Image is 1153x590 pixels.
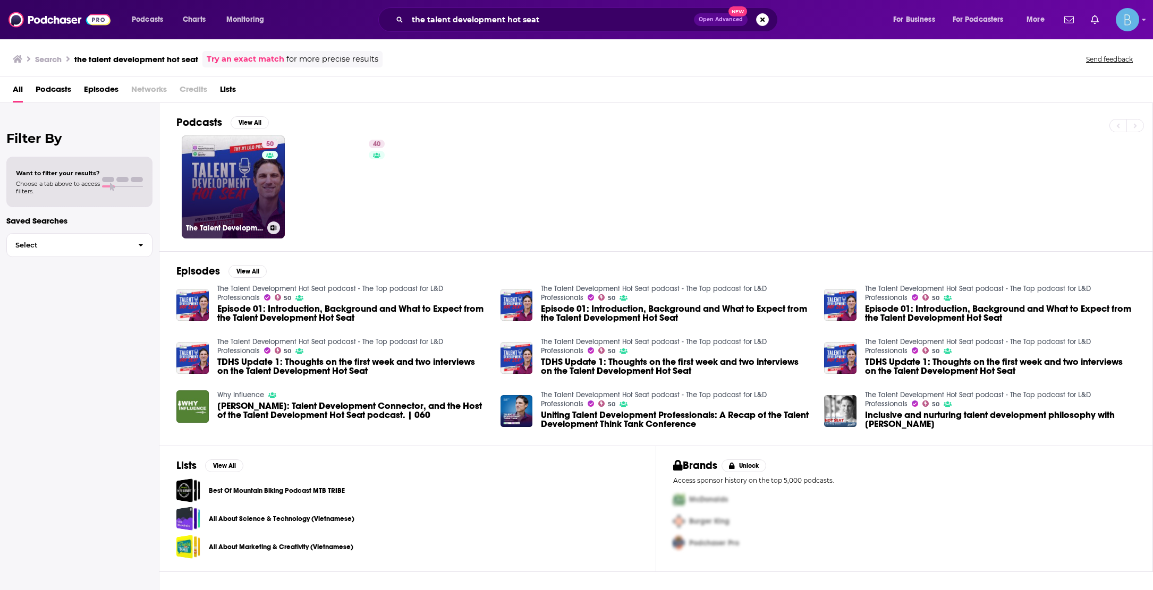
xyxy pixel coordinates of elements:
[217,357,488,375] a: TDHS Update 1: Thoughts on the first week and two interviews on the Talent Development Hot Seat
[284,296,291,301] span: 50
[209,513,354,525] a: All About Science & Technology (Vietnamese)
[124,11,177,28] button: open menu
[220,81,236,102] a: Lists
[217,304,488,322] a: Episode 01: Introduction, Background and What to Expect from the Talent Development Hot Seat
[7,242,130,249] span: Select
[205,459,243,472] button: View All
[231,116,269,129] button: View All
[501,395,533,427] img: Uniting Talent Development Professionals: A Recap of the Talent Development Think Tank Conference
[289,135,392,238] a: 40
[922,294,939,301] a: 50
[824,342,857,374] img: TDHS Update 1: Thoughts on the first week and two interviews on the Talent Development Hot Seat
[131,81,167,102] span: Networks
[1087,11,1103,29] a: Show notifications dropdown
[176,507,200,531] span: All About Science & Technology (Vietnamese)
[408,11,694,28] input: Search podcasts, credits, & more...
[598,347,615,354] a: 50
[689,517,730,526] span: Burger King
[186,224,263,233] h3: The Talent Development Hot Seat podcast - The Top podcast for L&D Professionals
[182,135,285,238] a: 50The Talent Development Hot Seat podcast - The Top podcast for L&D Professionals
[176,478,200,502] a: Best Of Mountain Biking Podcast MTB TRIBE
[275,294,292,301] a: 50
[865,357,1135,375] a: TDHS Update 1: Thoughts on the first week and two interviews on the Talent Development Hot Seat
[865,411,1135,429] span: Inclusive and nurturing talent development philosophy with [PERSON_NAME]
[608,349,615,354] span: 50
[176,459,243,472] a: ListsView All
[13,81,23,102] a: All
[36,81,71,102] span: Podcasts
[219,11,278,28] button: open menu
[541,411,811,429] span: Uniting Talent Development Professionals: A Recap of the Talent Development Think Tank Conference
[541,284,767,302] a: The Talent Development Hot Seat podcast - The Top podcast for L&D Professionals
[541,337,767,355] a: The Talent Development Hot Seat podcast - The Top podcast for L&D Professionals
[388,7,788,32] div: Search podcasts, credits, & more...
[176,264,267,278] a: EpisodesView All
[35,54,62,64] h3: Search
[541,304,811,322] span: Episode 01: Introduction, Background and What to Expect from the Talent Development Hot Seat
[9,10,111,30] img: Podchaser - Follow, Share and Rate Podcasts
[369,140,385,148] a: 40
[1116,8,1139,31] img: User Profile
[84,81,118,102] a: Episodes
[275,347,292,354] a: 50
[284,349,291,354] span: 50
[598,294,615,301] a: 50
[262,140,278,148] a: 50
[1027,12,1045,27] span: More
[217,284,443,302] a: The Talent Development Hot Seat podcast - The Top podcast for L&D Professionals
[176,116,222,129] h2: Podcasts
[865,284,1091,302] a: The Talent Development Hot Seat podcast - The Top podcast for L&D Professionals
[824,289,857,321] img: Episode 01: Introduction, Background and What to Expect from the Talent Development Hot Seat
[501,342,533,374] a: TDHS Update 1: Thoughts on the first week and two interviews on the Talent Development Hot Seat
[6,233,152,257] button: Select
[228,265,267,278] button: View All
[226,12,264,27] span: Monitoring
[183,12,206,27] span: Charts
[865,304,1135,322] a: Episode 01: Introduction, Background and What to Expect from the Talent Development Hot Seat
[608,402,615,407] span: 50
[669,532,689,554] img: Third Pro Logo
[176,289,209,321] img: Episode 01: Introduction, Background and What to Expect from the Talent Development Hot Seat
[1083,55,1136,64] button: Send feedback
[16,180,100,195] span: Choose a tab above to access filters.
[207,53,284,65] a: Try an exact match
[1116,8,1139,31] button: Show profile menu
[886,11,948,28] button: open menu
[217,390,264,399] a: Why Influence
[541,357,811,375] a: TDHS Update 1: Thoughts on the first week and two interviews on the Talent Development Hot Seat
[176,390,209,423] a: Andy Storch: Talent Development Connector, and the Host of the Talent Development Hot Seat podcas...
[74,54,198,64] h3: the talent development hot seat
[673,476,1135,484] p: Access sponsor history on the top 5,000 podcasts.
[286,53,378,65] span: for more precise results
[922,400,939,407] a: 50
[893,12,935,27] span: For Business
[176,459,197,472] h2: Lists
[699,17,743,22] span: Open Advanced
[694,13,748,26] button: Open AdvancedNew
[608,296,615,301] span: 50
[209,485,345,497] a: Best Of Mountain Biking Podcast MTB TRIBE
[373,139,380,150] span: 40
[176,264,220,278] h2: Episodes
[176,342,209,374] a: TDHS Update 1: Thoughts on the first week and two interviews on the Talent Development Hot Seat
[689,538,739,548] span: Podchaser Pro
[824,395,857,427] img: Inclusive and nurturing talent development philosophy with Kristen Robinson
[6,131,152,146] h2: Filter By
[217,337,443,355] a: The Talent Development Hot Seat podcast - The Top podcast for L&D Professionals
[932,402,939,407] span: 50
[1116,8,1139,31] span: Logged in as BLASTmedia
[1060,11,1078,29] a: Show notifications dropdown
[176,535,200,559] a: All About Marketing & Creativity (Vietnamese)
[209,541,353,553] a: All About Marketing & Creativity (Vietnamese)
[728,6,748,16] span: New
